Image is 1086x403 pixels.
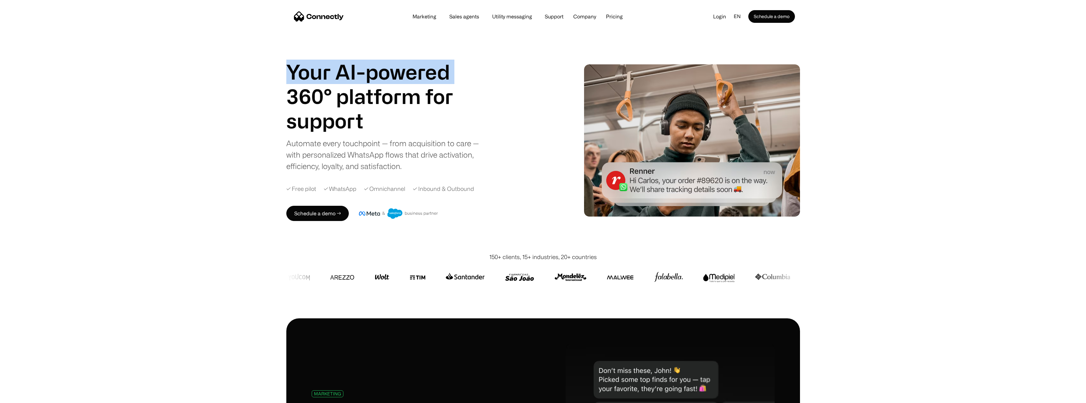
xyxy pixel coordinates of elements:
a: Sales agents [444,14,484,19]
div: MARKETING [314,391,341,396]
ul: Language list [13,392,38,401]
div: en [731,12,748,21]
div: ✓ Free pilot [286,185,316,193]
div: ✓ Inbound & Outbound [413,185,474,193]
a: Login [708,12,731,21]
a: Schedule a demo → [286,206,349,221]
h1: support [286,108,477,133]
div: carousel [286,108,477,133]
a: Schedule a demo [748,10,795,23]
div: en [734,12,741,21]
div: Company [573,12,596,21]
div: Automate every touchpoint — from acquisition to care — with personalized WhatsApp flows that driv... [286,138,486,172]
aside: Language selected: English [6,391,38,401]
img: Meta and Salesforce business partner badge. [359,208,438,219]
a: Marketing [407,14,441,19]
div: 150+ clients, 15+ industries, 20+ countries [489,253,597,261]
a: Support [540,14,569,19]
h1: Your AI-powered 360° platform for [286,60,477,108]
a: Utility messaging [487,14,537,19]
div: ✓ WhatsApp [324,185,356,193]
div: ✓ Omnichannel [364,185,405,193]
a: Pricing [601,14,628,19]
div: Company [571,12,598,21]
div: 2 of 4 [286,108,477,133]
a: home [294,12,344,21]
